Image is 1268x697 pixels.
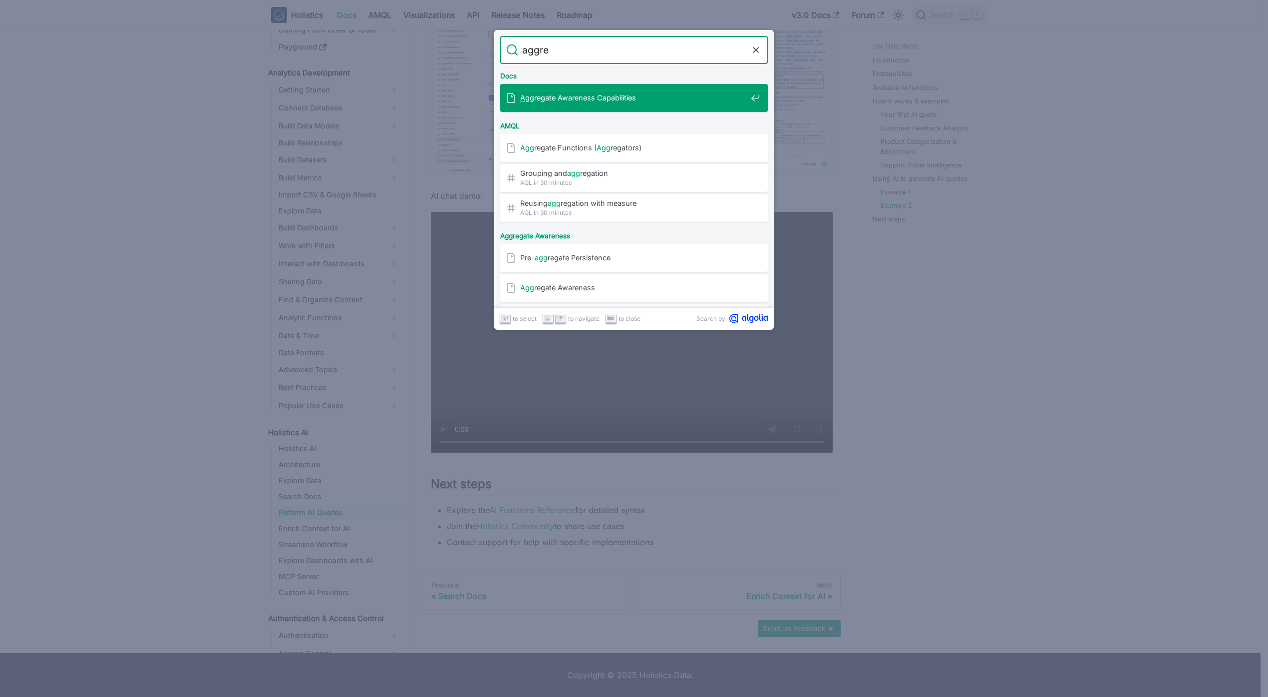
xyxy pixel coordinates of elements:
button: Clear the query [750,44,762,56]
span: Search by [696,314,725,323]
mark: agg [548,199,561,207]
span: to close [619,314,640,323]
a: Aggregate Awareness [500,274,768,302]
a: Build multiple pre-aggregates using AML Extend [500,304,768,332]
span: regate Functions ( regators) [520,143,747,152]
mark: Agg [520,283,534,292]
a: Search byAlgolia [696,314,768,323]
span: to navigate [568,314,600,323]
mark: Agg [520,143,534,152]
div: AMQL [498,114,770,134]
span: regate Awareness [520,283,747,292]
div: Docs [498,64,770,84]
a: Pre-aggregate Persistence [500,244,768,272]
span: AQL in 30 minutes [520,178,747,187]
a: Aggregate Functions (Aggregators) [500,134,768,162]
mark: agg [567,169,580,177]
svg: Enter key [502,315,509,322]
svg: Escape key [607,315,615,322]
a: Reusingaggregation with measure​AQL in 30 minutes [500,194,768,222]
mark: Agg [520,93,534,102]
svg: Algolia [729,314,768,323]
input: Search docs [518,36,750,64]
svg: Arrow up [557,315,565,322]
span: Reusing regation with measure​ [520,198,747,208]
span: regate Awareness Capabilities [520,93,747,102]
span: Grouping and regation​ [520,168,747,178]
a: Aggregate Awareness Capabilities [500,84,768,112]
mark: Agg [597,143,611,152]
span: to select [513,314,537,323]
a: Grouping andaggregation​AQL in 30 minutes [500,164,768,192]
span: AQL in 30 minutes [520,208,747,217]
span: Pre- regate Persistence [520,253,747,262]
div: Aggregate Awareness [498,224,770,244]
mark: agg [535,253,548,262]
svg: Arrow down [544,315,552,322]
